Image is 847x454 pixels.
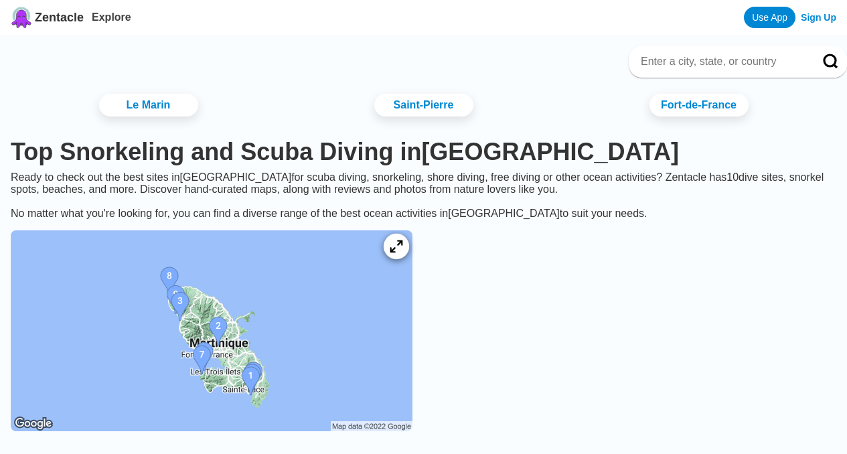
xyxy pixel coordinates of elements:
[11,7,32,28] img: Zentacle logo
[744,7,795,28] a: Use App
[649,94,749,117] a: Fort-de-France
[374,94,473,117] a: Saint-Pierre
[99,94,198,117] a: Le Marin
[11,138,836,166] h1: Top Snorkeling and Scuba Diving in [GEOGRAPHIC_DATA]
[801,12,836,23] a: Sign Up
[639,55,804,68] input: Enter a city, state, or country
[11,230,412,431] img: Martinique dive site map
[92,11,131,23] a: Explore
[35,11,84,25] span: Zentacle
[11,7,84,28] a: Zentacle logoZentacle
